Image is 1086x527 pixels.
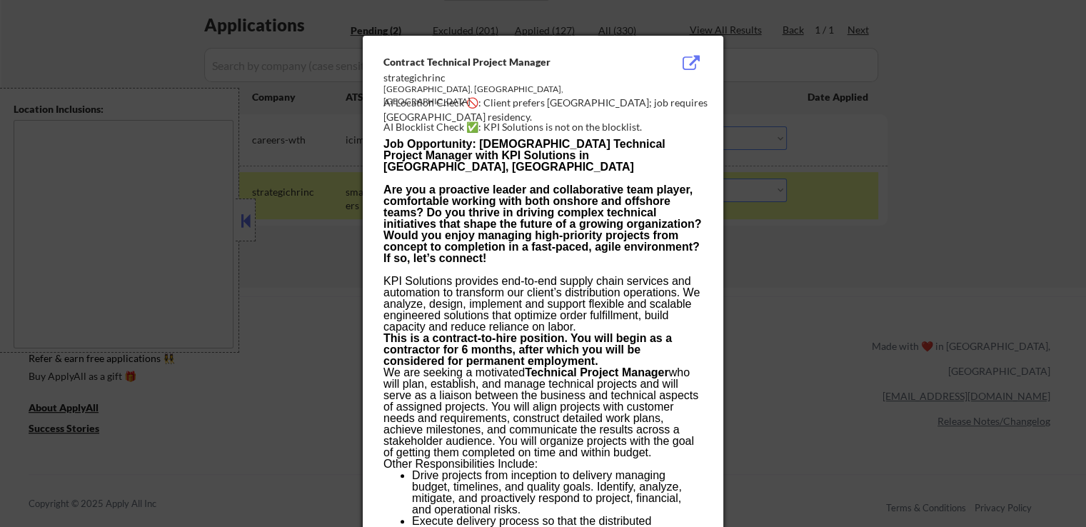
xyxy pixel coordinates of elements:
[383,367,702,458] p: We are seeking a motivated who will plan, establish, and manage technical projects and will serve...
[383,184,701,264] strong: Are you a proactive leader and collaborative team player, comfortable working with both onshore a...
[383,71,630,85] div: strategichrinc
[412,470,702,516] li: Drive projects from inception to delivery managing budget, timelines, and quality goals. Identify...
[383,55,630,69] div: Contract Technical Project Manager
[383,120,708,134] div: AI Blocklist Check ✅: KPI Solutions is not on the blocklist.
[383,458,702,470] p: Other Responsibilities Include:
[383,84,630,108] div: [GEOGRAPHIC_DATA], [GEOGRAPHIC_DATA], [GEOGRAPHIC_DATA]
[383,332,672,367] strong: This is a contract-to-hire position. You will begin as a contractor for 6 months, after which you...
[383,96,708,124] div: AI Location Check 🚫: Client prefers [GEOGRAPHIC_DATA]; job requires [GEOGRAPHIC_DATA] residency.
[383,276,702,333] p: KPI Solutions provides end-to-end supply chain services and automation to transform our client’s ...
[383,138,665,173] strong: Job Opportunity: [DEMOGRAPHIC_DATA] Technical Project Manager with KPI Solutions in [GEOGRAPHIC_D...
[525,366,669,378] strong: Technical Project Manager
